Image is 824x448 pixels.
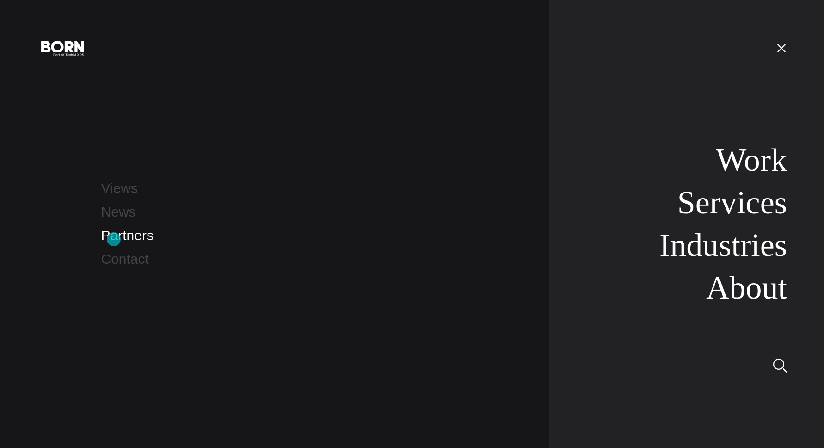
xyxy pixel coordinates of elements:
[101,180,138,196] a: Views
[770,38,793,57] button: Open
[101,228,154,243] a: Partners
[706,270,787,305] a: About
[101,251,149,267] a: Contact
[773,359,787,373] img: Search
[101,204,136,219] a: News
[716,142,787,178] a: Work
[677,185,787,220] a: Services
[659,227,787,263] a: Industries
